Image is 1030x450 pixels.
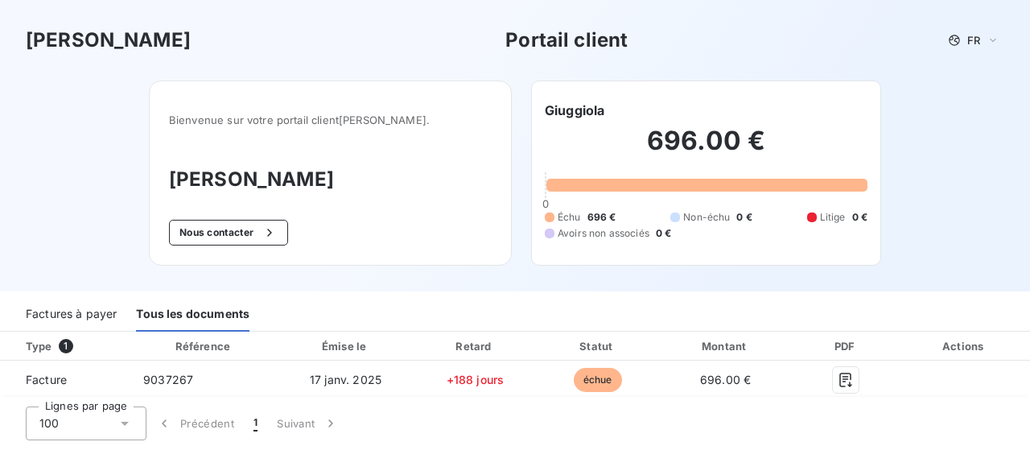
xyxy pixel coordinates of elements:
[558,210,581,225] span: Échu
[736,210,752,225] span: 0 €
[16,338,127,354] div: Type
[282,338,410,354] div: Émise le
[253,415,257,431] span: 1
[656,226,671,241] span: 0 €
[244,407,267,440] button: 1
[574,368,622,392] span: échue
[545,125,867,173] h2: 696.00 €
[661,338,790,354] div: Montant
[26,26,191,55] h3: [PERSON_NAME]
[310,373,381,386] span: 17 janv. 2025
[169,114,492,126] span: Bienvenue sur votre portail client [PERSON_NAME] .
[852,210,867,225] span: 0 €
[169,165,492,194] h3: [PERSON_NAME]
[447,373,505,386] span: +188 jours
[143,373,193,386] span: 9037267
[820,210,846,225] span: Litige
[136,298,249,332] div: Tous les documents
[967,34,980,47] span: FR
[505,26,628,55] h3: Portail client
[796,338,896,354] div: PDF
[542,197,549,210] span: 0
[59,339,73,353] span: 1
[683,210,730,225] span: Non-échu
[545,101,604,120] h6: Giuggiola
[13,372,117,388] span: Facture
[267,407,348,440] button: Suivant
[558,226,649,241] span: Avoirs non associés
[39,415,59,431] span: 100
[26,298,117,332] div: Factures à payer
[416,338,534,354] div: Retard
[175,340,230,353] div: Référence
[146,407,244,440] button: Précédent
[700,373,751,386] span: 696.00 €
[540,338,654,354] div: Statut
[169,220,288,246] button: Nous contacter
[587,210,616,225] span: 696 €
[902,338,1027,354] div: Actions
